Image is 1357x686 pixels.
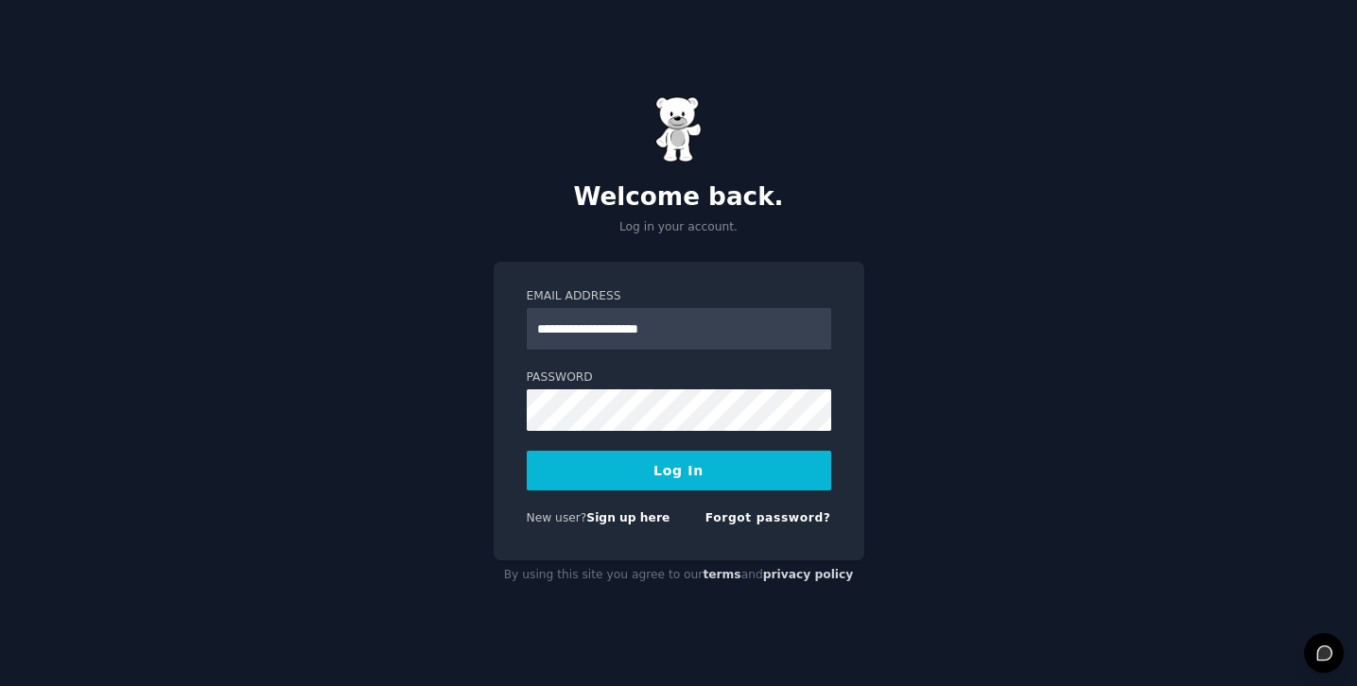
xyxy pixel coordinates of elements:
label: Password [527,369,831,386]
img: Gummy Bear [655,96,703,163]
a: privacy policy [763,568,854,581]
a: terms [703,568,740,581]
div: By using this site you agree to our and [494,560,864,591]
a: Forgot password? [705,511,831,524]
a: Sign up here [586,511,670,524]
span: New user? [527,511,587,524]
label: Email Address [527,288,831,305]
button: Log In [527,451,831,490]
h2: Welcome back. [494,182,864,213]
p: Log in your account. [494,219,864,236]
